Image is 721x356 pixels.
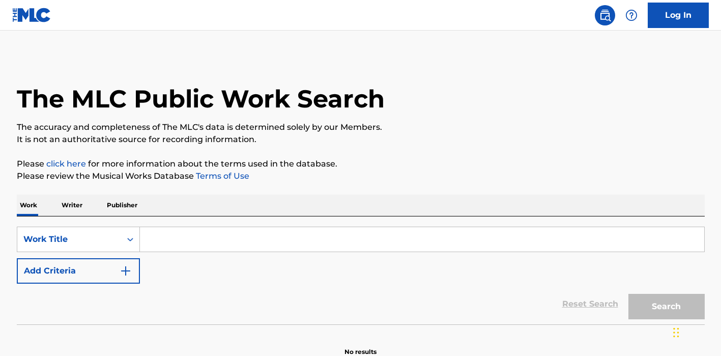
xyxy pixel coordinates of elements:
p: Work [17,195,40,216]
img: 9d2ae6d4665cec9f34b9.svg [120,265,132,277]
img: help [625,9,638,21]
a: click here [46,159,86,169]
iframe: Chat Widget [670,307,721,356]
form: Search Form [17,227,705,324]
p: It is not an authoritative source for recording information. [17,133,705,146]
img: search [599,9,611,21]
a: Public Search [595,5,615,25]
p: Please review the Musical Works Database [17,170,705,182]
div: Drag [673,317,679,348]
p: The accuracy and completeness of The MLC's data is determined solely by our Members. [17,121,705,133]
h1: The MLC Public Work Search [17,84,385,114]
p: Please for more information about the terms used in the database. [17,158,705,170]
button: Add Criteria [17,258,140,284]
img: MLC Logo [12,8,51,22]
a: Log In [648,3,709,28]
div: Work Title [23,233,115,245]
div: Help [621,5,642,25]
p: Writer [59,195,85,216]
p: Publisher [104,195,140,216]
a: Terms of Use [194,171,249,181]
